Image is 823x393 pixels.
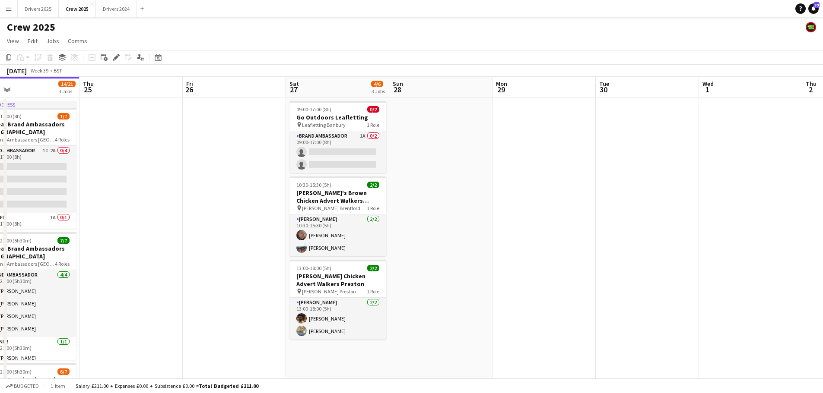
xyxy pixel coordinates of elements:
[391,85,403,94] span: 28
[302,205,360,211] span: [PERSON_NAME] Brentford
[496,80,507,88] span: Mon
[76,383,258,389] div: Salary £211.00 + Expenses £0.00 + Subsistence £0.00 =
[289,176,386,256] app-job-card: 10:30-15:30 (5h)2/2[PERSON_NAME]'s Brown Chicken Advert Walkers Brentford [PERSON_NAME] Brentford...
[813,2,820,8] span: 39
[288,85,299,94] span: 27
[289,272,386,288] h3: [PERSON_NAME] Chicken Advert Walkers Preston
[29,67,50,74] span: Week 39
[55,136,70,143] span: 4 Roles
[302,288,356,295] span: [PERSON_NAME] Preston
[371,81,383,87] span: 4/6
[296,106,331,113] span: 09:00-17:00 (8h)
[7,66,27,75] div: [DATE]
[367,265,379,271] span: 2/2
[7,37,19,45] span: View
[598,85,609,94] span: 30
[83,80,94,88] span: Thu
[82,85,94,94] span: 25
[24,35,41,47] a: Edit
[14,383,39,389] span: Budgeted
[68,37,87,45] span: Comms
[302,122,346,128] span: Leafletting Banbury
[28,37,38,45] span: Edit
[46,37,59,45] span: Jobs
[58,81,76,87] span: 14/21
[7,21,55,34] h1: Crew 2025
[393,80,403,88] span: Sun
[367,205,379,211] span: 1 Role
[289,131,386,173] app-card-role: Brand Ambassador1A0/209:00-17:00 (8h)
[495,85,507,94] span: 29
[289,260,386,340] app-job-card: 13:00-18:00 (5h)2/2[PERSON_NAME] Chicken Advert Walkers Preston [PERSON_NAME] Preston1 Role[PERSO...
[59,88,75,94] div: 3 Jobs
[289,101,386,173] app-job-card: 09:00-17:00 (8h)0/2Go Outdoors Leafletting Leafletting Banbury1 RoleBrand Ambassador1A0/209:00-17...
[57,113,70,119] span: 1/7
[4,381,40,391] button: Budgeted
[372,88,385,94] div: 3 Jobs
[185,85,193,94] span: 26
[59,0,96,17] button: Crew 2025
[64,35,91,47] a: Comms
[57,368,70,375] span: 6/7
[48,383,68,389] span: 1 item
[367,106,379,113] span: 0/2
[43,35,63,47] a: Jobs
[54,67,62,74] div: BST
[804,85,817,94] span: 2
[57,237,70,244] span: 7/7
[806,80,817,88] span: Thu
[701,85,714,94] span: 1
[367,288,379,295] span: 1 Role
[186,80,193,88] span: Fri
[18,0,59,17] button: Drivers 2025
[289,113,386,121] h3: Go Outdoors Leafletting
[599,80,609,88] span: Tue
[808,3,819,14] a: 39
[3,35,22,47] a: View
[289,214,386,256] app-card-role: [PERSON_NAME]2/210:30-15:30 (5h)[PERSON_NAME][PERSON_NAME]
[289,298,386,340] app-card-role: [PERSON_NAME]2/213:00-18:00 (5h)[PERSON_NAME][PERSON_NAME]
[289,80,299,88] span: Sat
[55,261,70,267] span: 4 Roles
[289,189,386,204] h3: [PERSON_NAME]'s Brown Chicken Advert Walkers Brentford
[367,182,379,188] span: 2/2
[367,122,379,128] span: 1 Role
[296,182,331,188] span: 10:30-15:30 (5h)
[806,22,816,32] app-user-avatar: Nicola Price
[96,0,137,17] button: Drivers 2024
[199,383,258,389] span: Total Budgeted £211.00
[702,80,714,88] span: Wed
[296,265,331,271] span: 13:00-18:00 (5h)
